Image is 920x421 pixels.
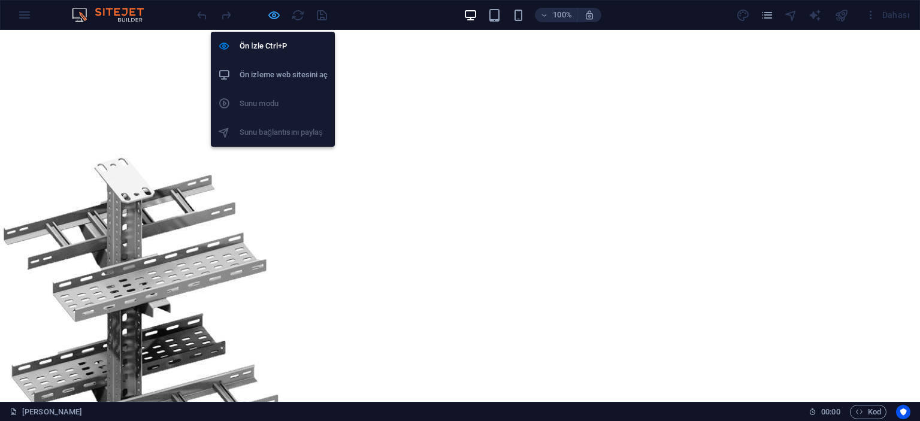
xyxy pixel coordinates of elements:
span: 00 00 [821,405,840,419]
button: pages [759,8,774,22]
i: Sayfalar (Ctrl+Alt+S) [760,8,774,22]
h6: Ön izleme web sitesini aç [240,68,328,82]
a: Seçimi iptal etmek için tıkla. Sayfaları açmak için çift tıkla [10,405,82,419]
button: 100% [535,8,577,22]
h6: 100% [553,8,572,22]
h6: Oturum süresi [809,405,840,419]
button: Kod [850,405,886,419]
img: Editor Logo [69,8,159,22]
span: Kod [855,405,881,419]
i: Yeniden boyutlandırmada yakınlaştırma düzeyini seçilen cihaza uyacak şekilde otomatik olarak ayarla. [584,10,595,20]
button: Usercentrics [896,405,910,419]
h6: Ön İzle Ctrl+P [240,39,328,53]
span: : [830,407,831,416]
